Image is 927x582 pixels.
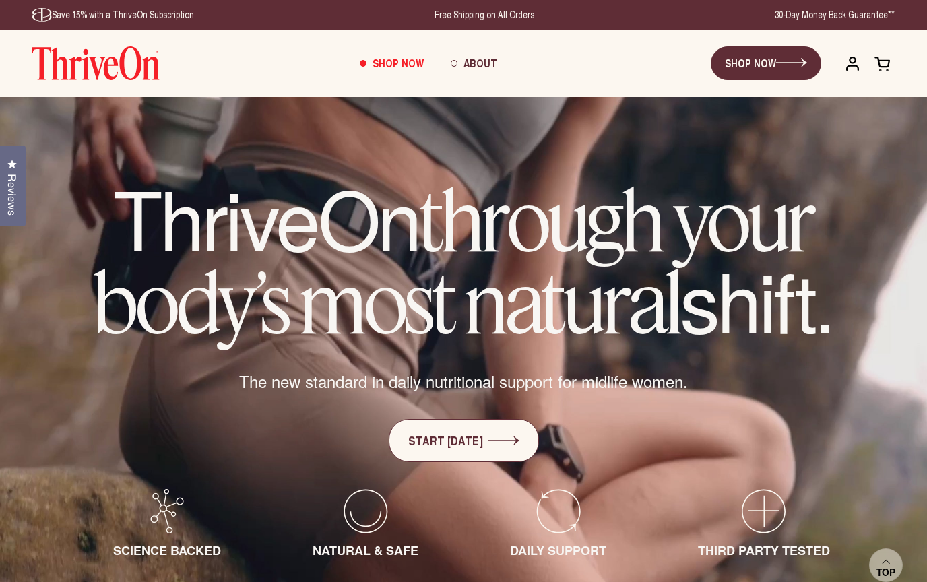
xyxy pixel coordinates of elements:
a: SHOP NOW [711,46,821,80]
span: The new standard in daily nutritional support for midlife women. [239,370,688,393]
p: Free Shipping on All Orders [435,8,534,22]
em: through your body’s most natural [94,170,814,354]
span: DAILY SUPPORT [510,542,606,559]
a: START [DATE] [389,419,539,462]
h1: ThriveOn shift. [59,178,868,343]
p: 30-Day Money Back Guarantee** [775,8,895,22]
span: Top [876,567,895,579]
span: Reviews [3,174,21,216]
span: NATURAL & SAFE [313,542,418,559]
a: About [437,45,511,82]
p: Save 15% with a ThriveOn Subscription [32,8,194,22]
a: Shop Now [346,45,437,82]
span: SCIENCE BACKED [113,542,221,559]
span: About [463,55,497,71]
span: Shop Now [373,55,424,71]
span: THIRD PARTY TESTED [698,542,830,559]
